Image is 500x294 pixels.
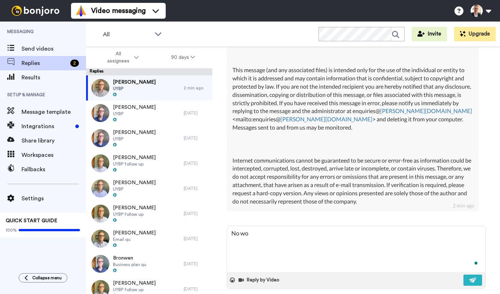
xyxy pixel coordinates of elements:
[380,107,472,114] a: [PERSON_NAME][DOMAIN_NAME]
[184,186,209,191] div: [DATE]
[22,122,72,131] span: Integrations
[22,136,86,145] span: Share library
[113,129,156,136] span: [PERSON_NAME]
[22,73,86,82] span: Results
[238,275,282,285] button: Reply by Video
[113,211,156,217] span: UYBP follow up
[184,211,209,216] div: [DATE]
[91,129,109,147] img: bb573c46-ba40-4178-b7f7-bfed7fb0c08e-thumb.jpg
[453,202,474,209] div: 2 min ago
[113,262,146,267] span: Business plan qu
[184,160,209,166] div: [DATE]
[184,110,209,116] div: [DATE]
[86,101,212,126] a: [PERSON_NAME]UYBP[DATE]
[113,229,156,237] span: [PERSON_NAME]
[113,161,156,167] span: UYBP follow up
[113,154,156,161] span: [PERSON_NAME]
[113,186,156,192] span: UYBP
[22,108,86,116] span: Message template
[88,47,155,67] button: All assignees
[91,104,109,122] img: 9ce7a498-a972-4619-ac8b-371c6b644d22-thumb.jpg
[70,60,79,67] div: 2
[113,255,146,262] span: Bronwen
[184,286,209,292] div: [DATE]
[86,176,212,201] a: [PERSON_NAME]UYBP[DATE]
[22,59,67,67] span: Replies
[184,85,209,91] div: 2 min ago
[91,205,109,223] img: 8f221b02-a48b-4710-a224-207cb406b554-thumb.jpg
[113,280,156,287] span: [PERSON_NAME]
[86,75,212,101] a: [PERSON_NAME]UYBP2 min ago
[86,226,212,251] a: [PERSON_NAME]Email qu[DATE]
[155,51,211,64] button: 90 days
[113,86,156,92] span: UYBP
[280,116,372,122] a: [PERSON_NAME][DOMAIN_NAME]
[91,6,146,16] span: Video messaging
[113,237,156,242] span: Email qu
[91,154,109,172] img: 4d057da7-8e97-4498-b4f2-ccea796c01f7-thumb.jpg
[22,45,86,53] span: Send videos
[19,273,67,283] button: Collapse menu
[91,255,109,273] img: 4d036e7b-7612-4704-ab83-287bf095bdc8-thumb.jpg
[86,251,212,276] a: BronwenBusiness plan qu[DATE]
[86,151,212,176] a: [PERSON_NAME]UYBP follow up[DATE]
[91,79,109,97] img: 3a067039-719c-4079-80c0-bd28bd000e99-thumb.jpg
[9,6,62,16] img: bj-logo-header-white.svg
[227,226,485,272] textarea: To enrich screen reader interactions, please activate Accessibility in Grammarly extension settings
[22,165,86,174] span: Fallbacks
[91,179,109,197] img: 8343f210-f354-45b0-9b79-e15558865b0d-thumb.jpg
[6,218,57,223] span: QUICK START GUIDE
[113,136,156,142] span: UYBP
[184,135,209,141] div: [DATE]
[454,27,496,41] button: Upgrade
[184,236,209,242] div: [DATE]
[32,275,62,281] span: Collapse menu
[469,277,477,283] img: send-white.svg
[113,104,156,111] span: [PERSON_NAME]
[91,230,109,248] img: 6219862e-4e90-4a14-aedf-d3925a679173-thumb.jpg
[113,287,156,293] span: UYBP follow up
[6,227,17,233] span: 100%
[86,68,212,75] div: Replies
[412,27,447,41] button: Invite
[22,151,86,159] span: Workspaces
[75,5,87,17] img: vm-color.svg
[22,194,86,203] span: Settings
[113,79,156,86] span: [PERSON_NAME]
[86,201,212,226] a: [PERSON_NAME]UYBP follow up[DATE]
[113,179,156,186] span: [PERSON_NAME]
[104,50,133,65] span: All assignees
[113,204,156,211] span: [PERSON_NAME]
[86,126,212,151] a: [PERSON_NAME]UYBP[DATE]
[113,111,156,117] span: UYBP
[103,30,151,39] span: All
[184,261,209,267] div: [DATE]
